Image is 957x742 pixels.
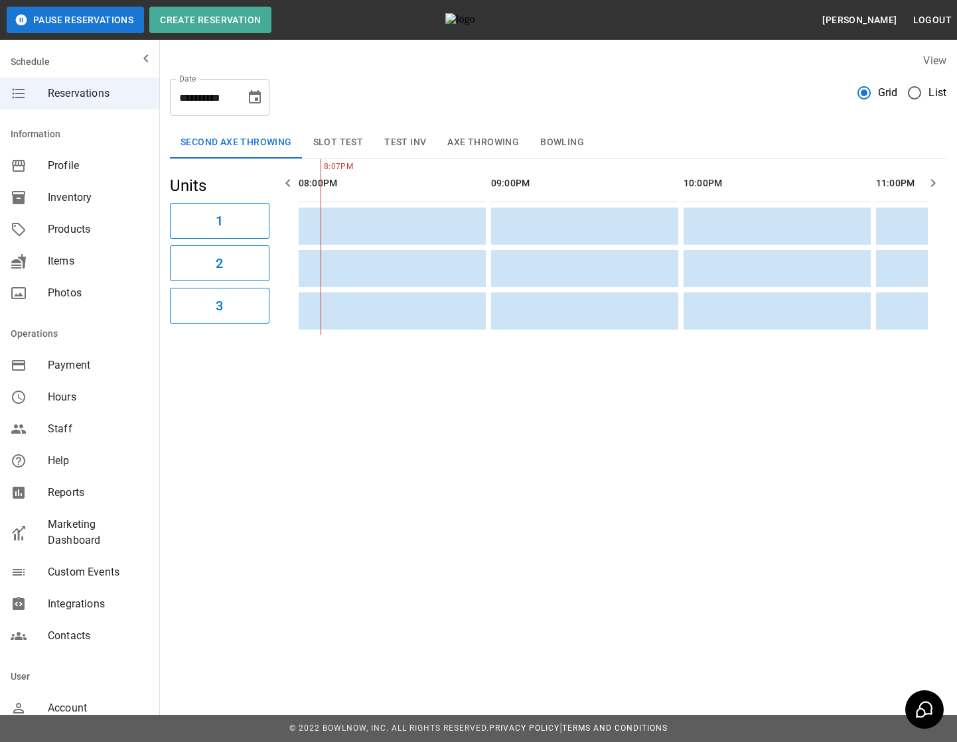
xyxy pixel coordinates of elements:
a: Terms and Conditions [562,723,668,733]
button: Create Reservation [149,7,271,33]
span: Photos [48,285,149,301]
div: inventory tabs [170,127,946,158]
button: 2 [170,245,269,281]
button: Pause Reservations [7,7,144,33]
label: View [923,54,946,67]
img: logo [445,13,518,27]
button: test inv [374,127,437,158]
span: Account [48,700,149,716]
span: Reservations [48,86,149,101]
button: Logout [908,8,957,32]
span: Custom Events [48,564,149,580]
h6: 2 [216,253,223,274]
button: 3 [170,288,269,324]
span: Profile [48,158,149,174]
h6: 3 [216,295,223,316]
h6: 1 [216,210,223,231]
span: Reports [48,485,149,501]
span: Items [48,253,149,269]
span: Products [48,221,149,237]
span: Payment [48,357,149,373]
span: List [928,85,946,101]
span: Hours [48,389,149,405]
button: Axe Throwing [437,127,530,158]
span: © 2022 BowlNow, Inc. All Rights Reserved. [289,723,489,733]
button: 1 [170,203,269,239]
span: Help [48,453,149,469]
span: Integrations [48,596,149,612]
span: 8:07PM [321,160,324,174]
span: Inventory [48,190,149,206]
span: Staff [48,421,149,437]
span: Contacts [48,628,149,644]
span: Grid [878,85,898,101]
button: Second Axe Throwing [170,127,303,158]
button: [PERSON_NAME] [817,8,902,32]
h5: Units [170,175,269,196]
span: Marketing Dashboard [48,517,149,548]
button: Bowling [530,127,595,158]
a: Privacy Policy [489,723,559,733]
button: Slot Test [303,127,374,158]
button: Choose date, selected date is Oct 10, 2025 [242,84,268,111]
